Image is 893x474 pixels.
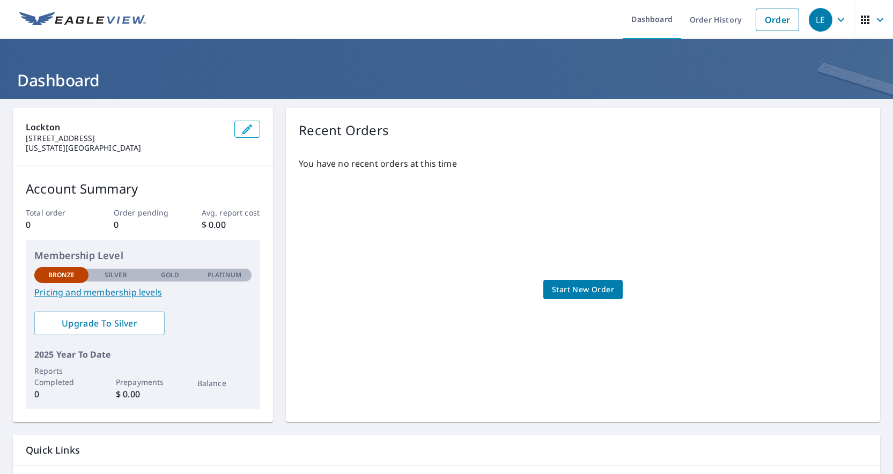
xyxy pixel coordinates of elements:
[43,317,156,329] span: Upgrade To Silver
[26,179,260,198] p: Account Summary
[208,270,241,280] p: Platinum
[26,443,867,457] p: Quick Links
[809,8,832,32] div: LE
[552,283,614,297] span: Start New Order
[756,9,799,31] a: Order
[19,12,146,28] img: EV Logo
[34,348,252,361] p: 2025 Year To Date
[34,286,252,299] a: Pricing and membership levels
[114,207,172,218] p: Order pending
[34,248,252,263] p: Membership Level
[299,121,389,140] p: Recent Orders
[26,218,84,231] p: 0
[34,365,88,388] p: Reports Completed
[26,134,226,143] p: [STREET_ADDRESS]
[34,312,165,335] a: Upgrade To Silver
[116,376,170,388] p: Prepayments
[13,69,880,91] h1: Dashboard
[543,280,623,300] a: Start New Order
[26,207,84,218] p: Total order
[26,121,226,134] p: Lockton
[202,207,260,218] p: Avg. report cost
[34,388,88,401] p: 0
[197,377,252,389] p: Balance
[105,270,127,280] p: Silver
[48,270,75,280] p: Bronze
[26,143,226,153] p: [US_STATE][GEOGRAPHIC_DATA]
[161,270,179,280] p: Gold
[116,388,170,401] p: $ 0.00
[114,218,172,231] p: 0
[299,157,867,170] p: You have no recent orders at this time
[202,218,260,231] p: $ 0.00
